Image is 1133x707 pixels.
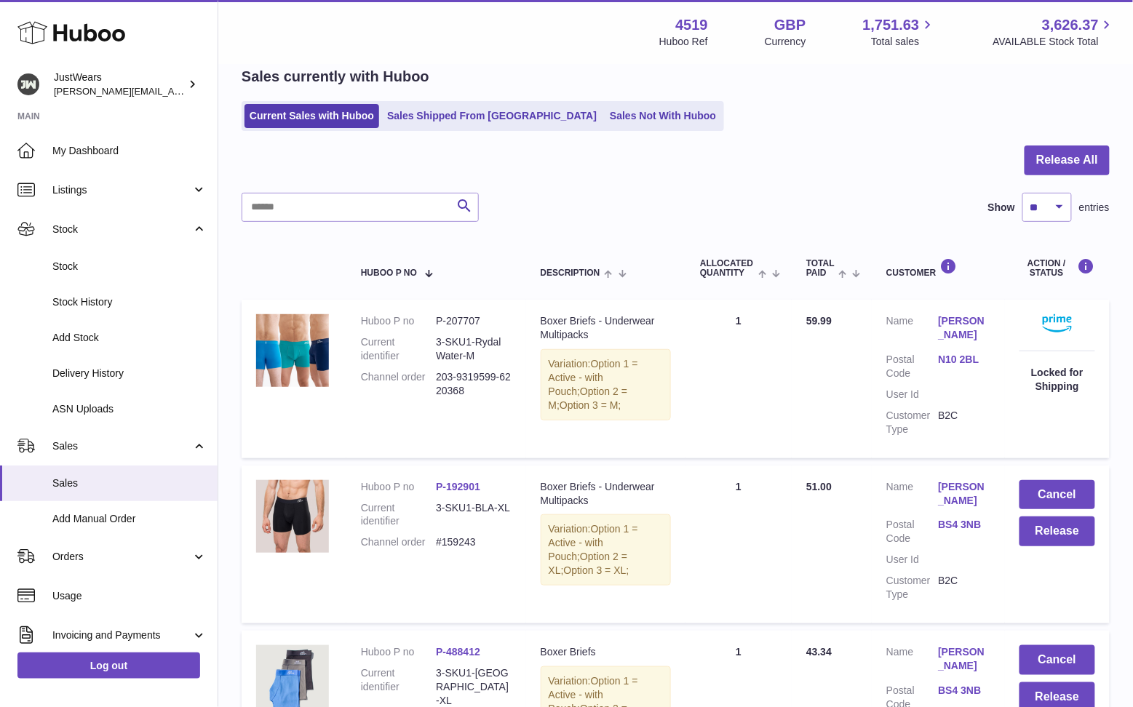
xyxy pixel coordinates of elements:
span: Usage [52,589,207,603]
a: [PERSON_NAME] [939,645,990,673]
dt: Customer Type [886,574,938,602]
span: Orders [52,550,191,564]
div: Variation: [541,349,672,420]
dt: Huboo P no [361,645,436,659]
img: josh@just-wears.com [17,73,39,95]
dd: B2C [939,409,990,436]
strong: GBP [774,15,806,35]
a: Log out [17,652,200,679]
span: Listings [52,183,191,197]
a: N10 2BL [939,353,990,367]
span: 59.99 [806,315,832,327]
dt: Huboo P no [361,314,436,328]
a: 3,626.37 AVAILABLE Stock Total [993,15,1116,49]
span: Option 3 = XL; [564,564,629,576]
span: Delivery History [52,367,207,380]
span: Huboo P no [361,268,417,278]
span: My Dashboard [52,144,207,158]
div: JustWears [54,71,185,98]
dt: User Id [886,388,938,402]
span: Stock [52,223,191,236]
span: Add Stock [52,331,207,345]
span: [PERSON_NAME][EMAIL_ADDRESS][DOMAIN_NAME] [54,85,292,97]
a: BS4 3NB [939,684,990,698]
dt: Postal Code [886,353,938,380]
span: Invoicing and Payments [52,628,191,642]
span: 43.34 [806,646,832,658]
div: Action / Status [1019,258,1095,278]
div: Variation: [541,514,672,586]
span: 51.00 [806,481,832,492]
dt: Current identifier [361,501,436,529]
dd: 203-9319599-6220368 [436,370,511,398]
span: Sales [52,476,207,490]
a: [PERSON_NAME] [939,480,990,508]
span: Option 3 = M; [560,399,621,411]
img: 45191626282998.jpg [256,480,329,553]
span: ASN Uploads [52,402,207,416]
div: Customer [886,258,990,278]
button: Cancel [1019,645,1095,675]
button: Cancel [1019,480,1095,510]
span: Sales [52,439,191,453]
img: primelogo.png [1043,314,1072,332]
dd: P-207707 [436,314,511,328]
a: 1,751.63 Total sales [863,15,937,49]
dt: Current identifier [361,335,436,363]
span: Option 2 = M; [549,386,628,411]
dd: #159243 [436,535,511,549]
div: Boxer Briefs - Underwear Multipacks [541,314,672,342]
dd: 3-SKU1-Rydal Water-M [436,335,511,363]
dt: Name [886,645,938,676]
div: Boxer Briefs - Underwear Multipacks [541,480,672,508]
span: 1,751.63 [863,15,920,35]
div: Currency [765,35,806,49]
dt: Channel order [361,535,436,549]
dt: User Id [886,553,938,567]
button: Release [1019,516,1095,546]
td: 1 [685,466,792,623]
span: Stock [52,260,207,273]
img: 45191694703492.png [256,314,329,387]
span: Stock History [52,295,207,309]
dt: Huboo P no [361,480,436,494]
span: ALLOCATED Quantity [700,259,755,278]
dt: Name [886,314,938,345]
dt: Name [886,480,938,511]
a: Current Sales with Huboo [245,104,379,128]
h2: Sales currently with Huboo [242,67,429,87]
label: Show [988,201,1015,215]
span: Option 1 = Active - with Pouch; [549,523,638,562]
span: 3,626.37 [1042,15,1099,35]
strong: 4519 [675,15,708,35]
a: Sales Shipped From [GEOGRAPHIC_DATA] [382,104,602,128]
a: P-192901 [436,481,480,492]
td: 1 [685,300,792,458]
button: Release All [1025,145,1110,175]
a: Sales Not With Huboo [605,104,721,128]
span: Description [541,268,600,278]
div: Boxer Briefs [541,645,672,659]
a: [PERSON_NAME] [939,314,990,342]
div: Locked for Shipping [1019,366,1095,394]
span: AVAILABLE Stock Total [993,35,1116,49]
span: Add Manual Order [52,512,207,526]
dt: Channel order [361,370,436,398]
a: P-488412 [436,646,480,658]
div: Huboo Ref [659,35,708,49]
dd: 3-SKU1-BLA-XL [436,501,511,529]
a: BS4 3NB [939,518,990,532]
dt: Postal Code [886,518,938,546]
dd: B2C [939,574,990,602]
span: Total paid [806,259,835,278]
span: Total sales [871,35,936,49]
span: Option 1 = Active - with Pouch; [549,358,638,397]
span: entries [1079,201,1110,215]
span: Option 2 = XL; [549,551,628,576]
dt: Customer Type [886,409,938,436]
